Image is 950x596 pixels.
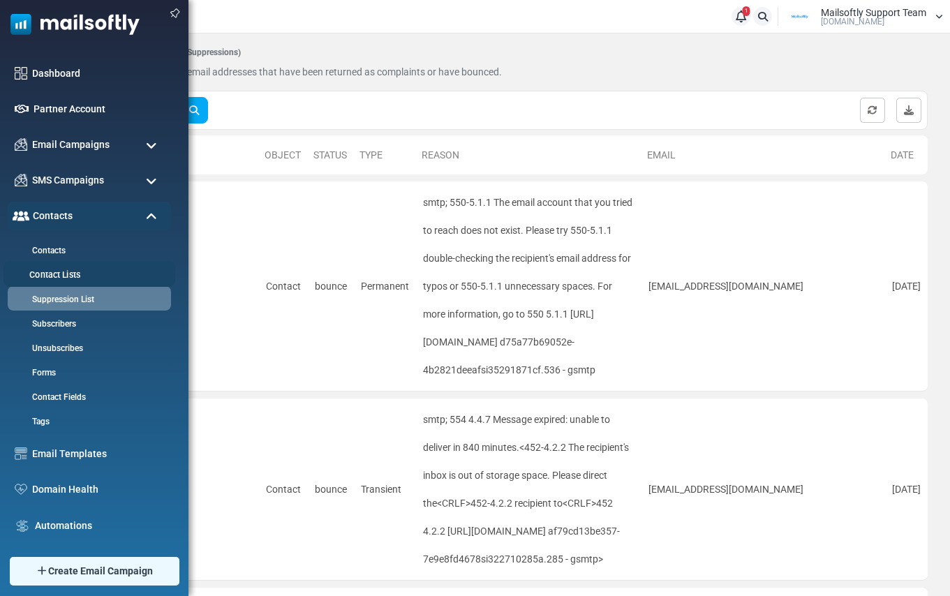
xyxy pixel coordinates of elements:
h6: Suppression Lists [68,45,756,59]
td: [EMAIL_ADDRESS][DOMAIN_NAME] [641,398,885,581]
span: SMS Campaigns [32,173,104,188]
img: email-templates-icon.svg [15,447,27,460]
span: ( ) [157,45,246,59]
td: bounce [308,181,354,392]
td: [DATE] [885,398,928,581]
a: Dashboard [32,66,164,81]
a: Tags [8,415,168,428]
a: Type [359,149,383,161]
img: domain-health-icon.svg [15,484,27,495]
a: Email Templates [32,447,164,461]
img: contacts-icon-active.svg [13,211,29,221]
a: Contacts [8,244,168,257]
a: 1 [732,7,750,26]
td: Permanent [354,181,416,392]
a: Reason [422,149,459,161]
a: Date [891,149,914,161]
a: Object [265,149,301,161]
a: Unsubscribes [8,342,168,355]
span: Contacts in this list contain email addresses that have been returned as complaints or have bounced. [68,66,502,77]
a: Refresh List [860,98,885,123]
div: smtp; 550-5.1.1 The email account that you tried to reach does not exist. Please try 550-5.1.1 do... [423,188,634,384]
span: 1247 Suppressions [165,47,238,57]
a: Status [313,149,347,161]
img: User Logo [782,6,817,27]
span: [DOMAIN_NAME] [821,17,884,26]
a: Partner Account [34,102,164,117]
a: Forms [8,366,168,379]
a: Subscribers [8,318,168,330]
td: Contact [259,398,308,581]
img: campaigns-icon.png [15,174,27,186]
img: dashboard-icon.svg [15,67,27,80]
a: Domain Health [32,482,164,497]
a: Contact Lists [3,269,171,282]
a: Automations [35,519,164,533]
a: Email [647,149,676,161]
span: Contacts [33,209,73,223]
td: bounce [308,398,354,581]
span: Mailsoftly Support Team [821,8,926,17]
td: Transient [354,398,416,581]
td: [EMAIL_ADDRESS][DOMAIN_NAME] [641,181,885,392]
td: [DATE] [885,181,928,392]
span: Email Campaigns [32,137,110,152]
a: Contact Fields [8,391,168,403]
img: workflow.svg [15,518,30,534]
a: Export Suppression List [896,98,921,123]
img: campaigns-icon.png [15,138,27,151]
div: smtp; 554 4.4.7 Message expired: unable to deliver in 840 minutes.<452-4.2.2 The recipient's inbo... [423,405,634,573]
span: Create Email Campaign [48,564,153,579]
a: User Logo Mailsoftly Support Team [DOMAIN_NAME] [782,6,943,27]
span: 1 [743,6,750,16]
td: Contact [259,181,308,392]
a: Suppression List [8,293,168,306]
